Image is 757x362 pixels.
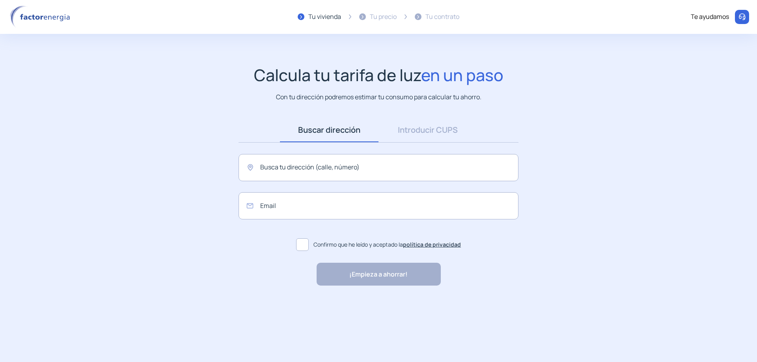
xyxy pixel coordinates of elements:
[254,65,503,85] h1: Calcula tu tarifa de luz
[691,12,729,22] div: Te ayudamos
[738,13,746,21] img: llamar
[425,12,459,22] div: Tu contrato
[308,12,341,22] div: Tu vivienda
[276,92,481,102] p: Con tu dirección podremos estimar tu consumo para calcular tu ahorro.
[421,64,503,86] span: en un paso
[8,6,75,28] img: logo factor
[403,241,461,248] a: política de privacidad
[370,12,397,22] div: Tu precio
[378,118,477,142] a: Introducir CUPS
[313,240,461,249] span: Confirmo que he leído y aceptado la
[280,118,378,142] a: Buscar dirección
